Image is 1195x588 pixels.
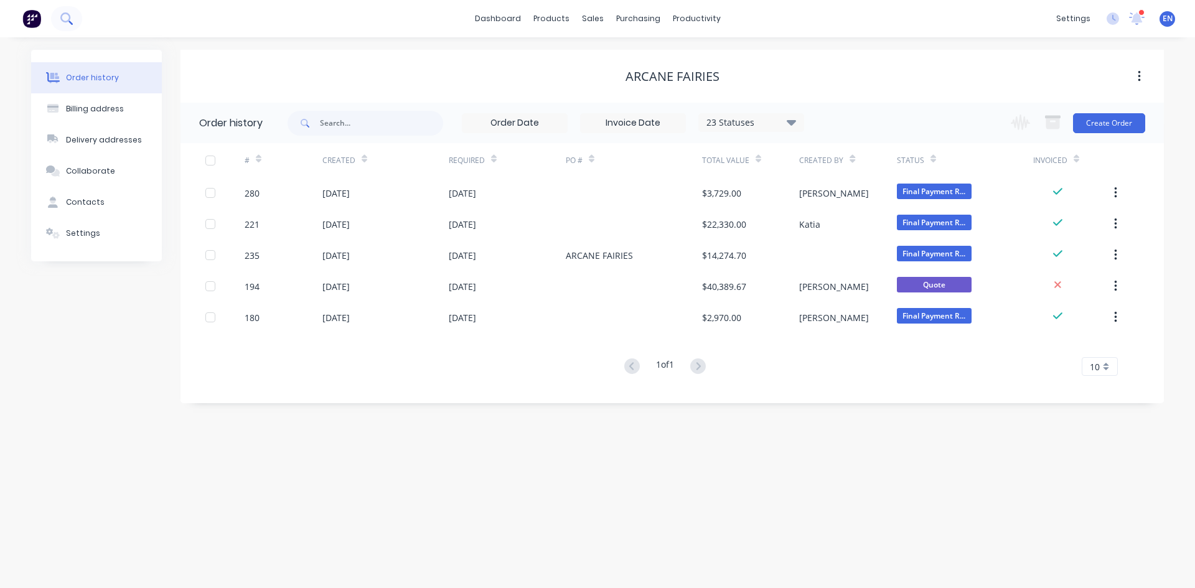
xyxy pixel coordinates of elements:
div: Created By [799,143,896,177]
div: Required [449,143,566,177]
div: $22,330.00 [702,218,746,231]
button: Settings [31,218,162,249]
div: [DATE] [449,311,476,324]
div: [DATE] [449,218,476,231]
span: Final Payment R... [897,308,972,324]
div: productivity [667,9,727,28]
div: [DATE] [322,311,350,324]
div: 180 [245,311,260,324]
div: PO # [566,155,583,166]
button: Create Order [1073,113,1145,133]
button: Order history [31,62,162,93]
div: [DATE] [322,218,350,231]
div: Status [897,155,924,166]
div: PO # [566,143,702,177]
span: Final Payment R... [897,184,972,199]
div: $2,970.00 [702,311,741,324]
span: 10 [1090,360,1100,373]
div: purchasing [610,9,667,28]
button: Collaborate [31,156,162,187]
div: $14,274.70 [702,249,746,262]
div: Collaborate [66,166,115,177]
div: [DATE] [322,280,350,293]
input: Search... [320,111,443,136]
img: Factory [22,9,41,28]
div: # [245,143,322,177]
div: [DATE] [449,249,476,262]
span: Quote [897,277,972,292]
div: ARCANE FAIRIES [626,69,719,84]
div: 221 [245,218,260,231]
div: # [245,155,250,166]
div: [DATE] [449,187,476,200]
div: Total Value [702,143,799,177]
div: Total Value [702,155,749,166]
div: 280 [245,187,260,200]
div: Status [897,143,1033,177]
div: [PERSON_NAME] [799,187,869,200]
div: sales [576,9,610,28]
input: Order Date [462,114,567,133]
div: Invoiced [1033,155,1067,166]
div: $3,729.00 [702,187,741,200]
span: EN [1163,13,1173,24]
div: Delivery addresses [66,134,142,146]
button: Delivery addresses [31,124,162,156]
div: $40,389.67 [702,280,746,293]
input: Invoice Date [581,114,685,133]
div: Created By [799,155,843,166]
button: Contacts [31,187,162,218]
a: dashboard [469,9,527,28]
div: products [527,9,576,28]
div: Order history [66,72,119,83]
div: 1 of 1 [656,358,674,376]
div: Created [322,155,355,166]
div: Katia [799,218,820,231]
div: [DATE] [449,280,476,293]
div: settings [1050,9,1097,28]
div: [DATE] [322,249,350,262]
span: Final Payment R... [897,246,972,261]
div: [PERSON_NAME] [799,311,869,324]
div: 235 [245,249,260,262]
div: Required [449,155,485,166]
div: 23 Statuses [699,116,804,129]
div: ARCANE FAIRIES [566,249,633,262]
div: 194 [245,280,260,293]
span: Final Payment R... [897,215,972,230]
div: [DATE] [322,187,350,200]
div: Invoiced [1033,143,1111,177]
div: Order history [199,116,263,131]
div: Contacts [66,197,105,208]
div: Settings [66,228,100,239]
div: Billing address [66,103,124,114]
div: [PERSON_NAME] [799,280,869,293]
div: Created [322,143,449,177]
button: Billing address [31,93,162,124]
